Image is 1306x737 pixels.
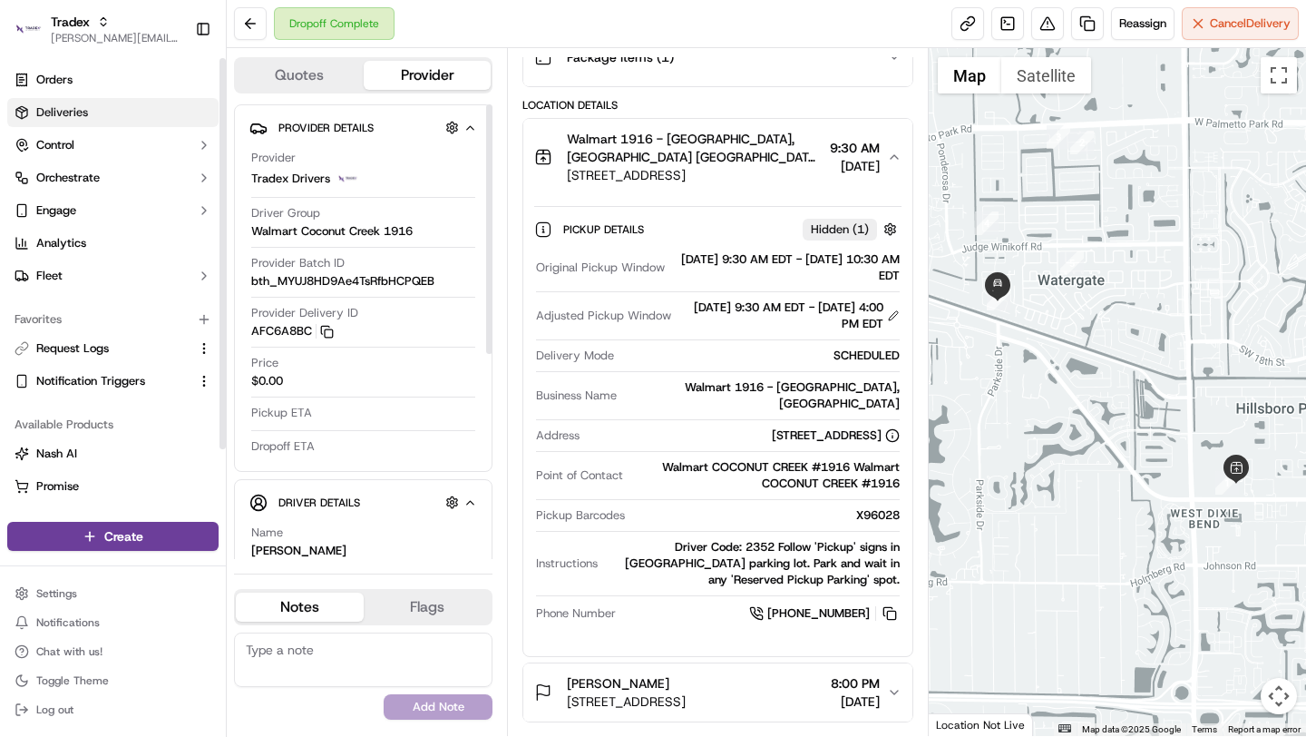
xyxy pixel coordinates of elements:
span: Wisdom [PERSON_NAME] [56,281,193,296]
span: Delivery Mode [536,348,614,364]
button: Notifications [7,610,219,635]
div: 1 [1215,471,1239,495]
a: Report a map error [1228,724,1301,734]
span: Driver Group [251,205,320,221]
span: Create [104,527,143,545]
span: Name [251,525,283,541]
div: Available Products [7,410,219,439]
button: Package Items (1) [523,28,911,86]
div: [PERSON_NAME] [251,543,346,559]
span: Provider Details [278,121,374,135]
span: Address [536,427,580,444]
div: [DATE] 9:30 AM EDT - [DATE] 4:00 PM EDT [678,300,899,332]
a: Terms (opens in new tab) [1192,724,1217,734]
span: Notifications [36,615,100,630]
button: Show street map [938,57,1001,93]
button: Flags [364,593,492,622]
span: Toggle Theme [36,673,109,688]
button: Walmart 1916 - [GEOGRAPHIC_DATA], [GEOGRAPHIC_DATA] [GEOGRAPHIC_DATA] #1916 Walmart COCONUT CREEK... [523,119,911,195]
div: We're available if you need us! [82,192,249,206]
span: Price [251,355,278,371]
span: Instructions [536,555,598,572]
button: Promise [7,472,219,501]
span: Dropoff ETA [251,438,315,455]
div: Walmart 1916 - [GEOGRAPHIC_DATA], [GEOGRAPHIC_DATA] [624,379,899,412]
a: Analytics [7,229,219,258]
button: Map camera controls [1261,678,1297,714]
img: 9188753566659_6852d8bf1fb38e338040_72.png [38,173,71,206]
img: 1736555255976-a54dd68f-1ca7-489b-9aae-adbdc363a1c4 [18,173,51,206]
button: TradexTradex[PERSON_NAME][EMAIL_ADDRESS][DOMAIN_NAME] [7,7,188,51]
span: bth_MYUJ8HD9Ae4TsRfbHCPQEB [251,273,434,290]
button: Settings [7,581,219,606]
img: Wisdom Oko [18,264,47,300]
div: Driver Code: 2352 Follow 'Pickup' signs in [GEOGRAPHIC_DATA] parking lot. Park and wait in any 'R... [605,539,899,588]
img: Brittany Newman [18,313,47,342]
button: Provider [364,61,492,90]
span: Nash AI [36,446,77,462]
button: Provider Details [249,113,477,142]
button: [PERSON_NAME][STREET_ADDRESS]8:00 PM[DATE] [523,663,911,722]
span: Pickup Barcodes [536,507,625,524]
div: Past conversations [18,236,122,251]
div: SCHEDULED [621,348,899,364]
button: Orchestrate [7,163,219,192]
span: Notification Triggers [36,373,145,389]
span: Chat with us! [36,644,102,659]
button: Chat with us! [7,639,219,664]
span: Tradex [51,13,90,31]
span: Tradex Drivers [251,171,330,187]
span: Fleet [36,268,63,284]
a: Promise [15,478,211,495]
span: Provider [251,150,296,166]
span: 9:30 AM [830,139,880,157]
span: [DATE] [207,281,244,296]
span: Orders [36,72,73,88]
div: 4 [975,211,999,235]
span: [DATE] [830,157,880,175]
span: Log out [36,703,73,717]
button: Toggle Theme [7,668,219,693]
button: Notes [236,593,364,622]
span: [DATE] [161,330,198,345]
button: Notification Triggers [7,367,219,396]
span: • [151,330,157,345]
img: 1736555255976-a54dd68f-1ca7-489b-9aae-adbdc363a1c4 [36,282,51,297]
button: Request Logs [7,334,219,363]
button: Show satellite imagery [1001,57,1091,93]
span: [PHONE_NUMBER] [767,605,870,622]
span: • [197,281,203,296]
span: Control [36,137,74,153]
span: Reassign [1119,15,1166,32]
div: 2 [1070,131,1094,154]
span: 8:00 PM [831,674,880,693]
div: [STREET_ADDRESS] [772,427,900,444]
span: Settings [36,586,77,601]
a: Notification Triggers [15,373,190,389]
div: X96028 [632,507,899,524]
span: Cancel Delivery [1210,15,1291,32]
span: Package Items ( 1 ) [567,48,674,66]
button: Quotes [236,61,364,90]
img: Google [933,712,993,736]
span: Pickup ETA [251,405,312,421]
span: Pickup Details [563,222,648,237]
button: [PERSON_NAME][EMAIL_ADDRESS][DOMAIN_NAME] [51,31,180,45]
span: $0.00 [251,373,283,389]
span: Request Logs [36,340,109,357]
img: 1679586894394 [337,168,359,190]
span: Map data ©2025 Google [1082,724,1181,734]
div: Location Not Live [929,713,1033,736]
div: Location Details [522,98,912,113]
span: Promise [36,478,79,495]
button: CancelDelivery [1182,7,1299,40]
img: Tradex [15,15,44,44]
span: Provider Batch ID [251,255,345,271]
a: Powered byPylon [128,449,219,464]
a: Request Logs [15,340,190,357]
button: Engage [7,196,219,225]
span: Original Pickup Window [536,260,665,276]
div: [DATE] 9:30 AM EDT - [DATE] 10:30 AM EDT [672,251,899,284]
button: Nash AI [7,439,219,468]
